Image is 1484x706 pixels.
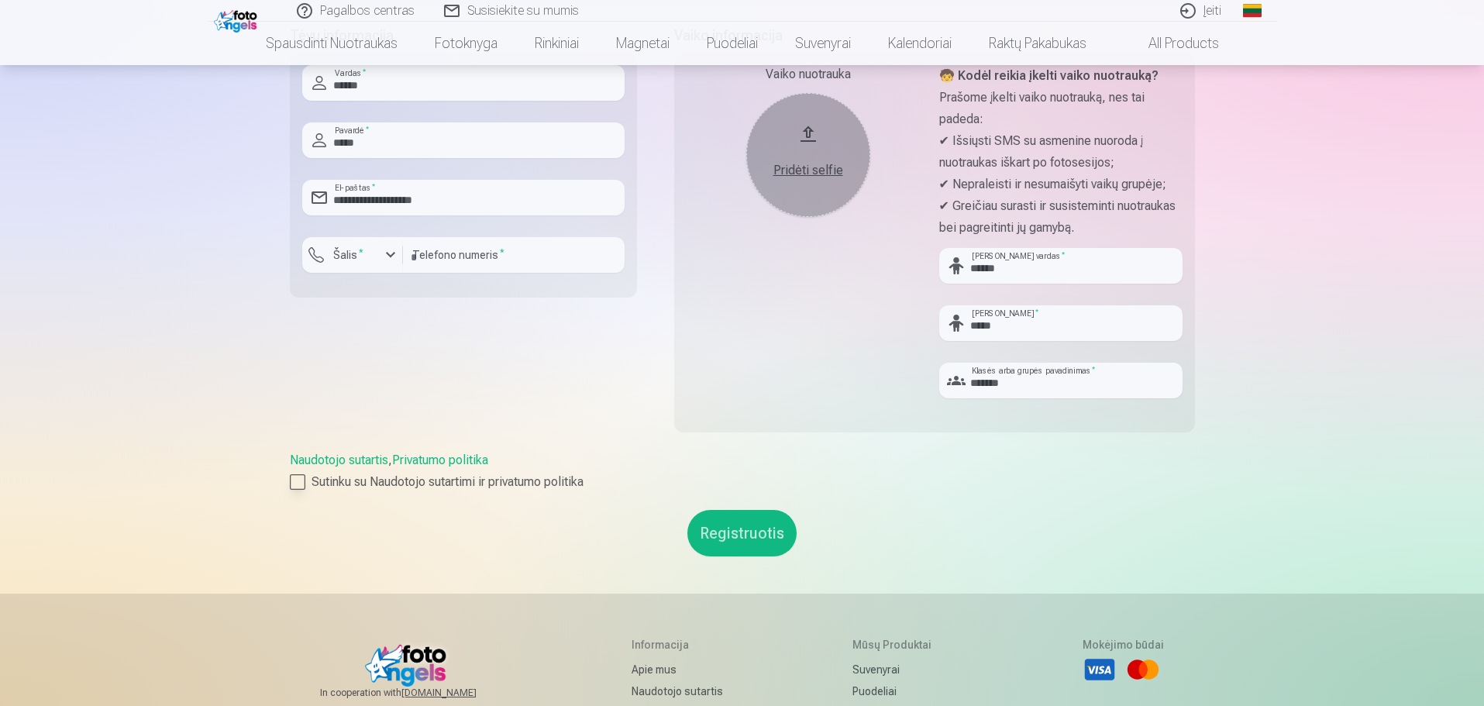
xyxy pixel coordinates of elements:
h5: Mokėjimo būdai [1083,637,1164,653]
a: Suvenyrai [852,659,965,680]
a: Spausdinti nuotraukas [247,22,416,65]
button: Pridėti selfie [746,93,870,217]
a: Apie mus [632,659,735,680]
div: , [290,451,1195,491]
img: /fa2 [214,6,261,33]
label: Sutinku su Naudotojo sutartimi ir privatumo politika [290,473,1195,491]
a: Puodeliai [852,680,965,702]
p: ✔ Išsiųsti SMS su asmenine nuoroda į nuotraukas iškart po fotosesijos; [939,130,1183,174]
a: Naudotojo sutartis [632,680,735,702]
a: Naudotojo sutartis [290,453,388,467]
a: Fotoknyga [416,22,516,65]
button: Šalis* [302,237,403,273]
li: Mastercard [1126,653,1160,687]
p: Prašome įkelti vaiko nuotrauką, nes tai padeda: [939,87,1183,130]
div: Vaiko nuotrauka [687,65,930,84]
a: Kalendoriai [869,22,970,65]
a: Puodeliai [688,22,776,65]
a: Suvenyrai [776,22,869,65]
li: Visa [1083,653,1117,687]
span: In cooperation with [320,687,514,699]
a: Rinkiniai [516,22,597,65]
a: Raktų pakabukas [970,22,1105,65]
strong: 🧒 Kodėl reikia įkelti vaiko nuotrauką? [939,68,1159,83]
label: Šalis [327,247,370,263]
p: ✔ Nepraleisti ir nesumaišyti vaikų grupėje; [939,174,1183,195]
a: Privatumo politika [392,453,488,467]
a: All products [1105,22,1238,65]
div: Pridėti selfie [762,161,855,180]
a: [DOMAIN_NAME] [401,687,514,699]
h5: Mūsų produktai [852,637,965,653]
a: Magnetai [597,22,688,65]
p: ✔ Greičiau surasti ir susisteminti nuotraukas bei pagreitinti jų gamybą. [939,195,1183,239]
h5: Informacija [632,637,735,653]
button: Registruotis [687,510,797,556]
